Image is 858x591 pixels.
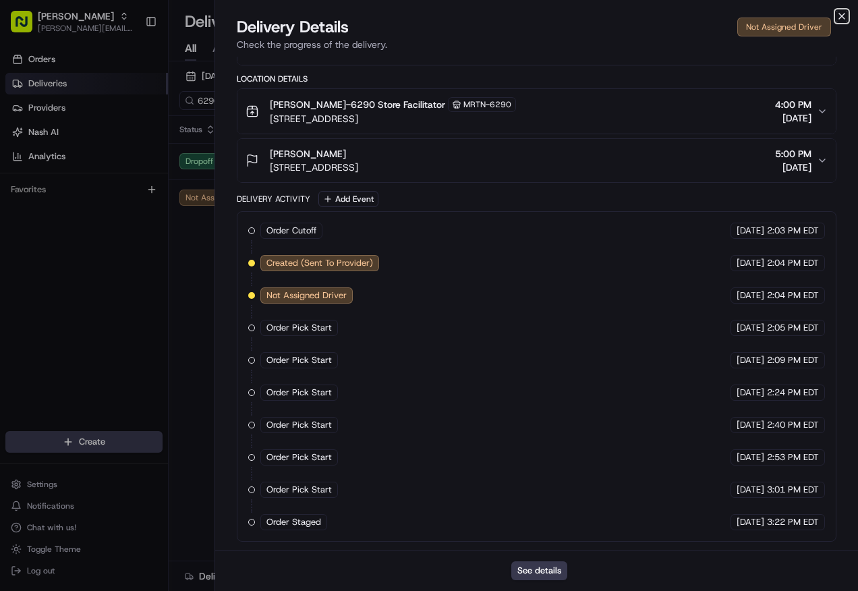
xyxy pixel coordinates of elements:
span: 3:22 PM EDT [767,516,819,528]
div: Start new chat [46,129,221,142]
p: Welcome 👋 [13,54,246,76]
span: API Documentation [127,196,217,209]
span: Knowledge Base [27,196,103,209]
a: 📗Knowledge Base [8,190,109,215]
span: [PERSON_NAME] [270,147,346,161]
span: Not Assigned Driver [266,289,347,302]
span: Order Pick Start [266,354,332,366]
span: 2:03 PM EDT [767,225,819,237]
span: MRTN-6290 [463,99,511,110]
span: [STREET_ADDRESS] [270,161,358,174]
div: Delivery Activity [237,194,310,204]
span: 2:05 PM EDT [767,322,819,334]
span: [DATE] [775,161,811,174]
span: Pylon [134,229,163,239]
p: Check the progress of the delivery. [237,38,836,51]
span: [DATE] [737,354,764,366]
span: [DATE] [737,257,764,269]
span: [DATE] [737,387,764,399]
button: [PERSON_NAME]-6290 Store FacilitatorMRTN-6290[STREET_ADDRESS]4:00 PM[DATE] [237,89,836,134]
img: 1736555255976-a54dd68f-1ca7-489b-9aae-adbdc363a1c4 [13,129,38,153]
span: 2:04 PM EDT [767,257,819,269]
span: 2:40 PM EDT [767,419,819,431]
button: Start new chat [229,133,246,149]
div: Location Details [237,74,836,84]
span: [DATE] [737,516,764,528]
button: See details [511,561,567,580]
span: Order Pick Start [266,419,332,431]
span: 4:00 PM [775,98,811,111]
img: Nash [13,13,40,40]
span: Delivery Details [237,16,349,38]
a: 💻API Documentation [109,190,222,215]
div: We're available if you need us! [46,142,171,153]
span: [DATE] [737,225,764,237]
span: [PERSON_NAME]-6290 Store Facilitator [270,98,445,111]
span: Order Pick Start [266,322,332,334]
div: 📗 [13,197,24,208]
span: [DATE] [775,111,811,125]
span: 3:01 PM EDT [767,484,819,496]
span: [DATE] [737,419,764,431]
span: Order Pick Start [266,387,332,399]
span: Order Pick Start [266,484,332,496]
span: 2:04 PM EDT [767,289,819,302]
span: Created (Sent To Provider) [266,257,373,269]
span: 5:00 PM [775,147,811,161]
a: Powered byPylon [95,228,163,239]
div: 💻 [114,197,125,208]
span: 2:24 PM EDT [767,387,819,399]
span: [DATE] [737,451,764,463]
input: Clear [35,87,223,101]
span: [DATE] [737,322,764,334]
span: Order Staged [266,516,321,528]
button: [PERSON_NAME][STREET_ADDRESS]5:00 PM[DATE] [237,139,836,182]
button: Add Event [318,191,378,207]
span: [STREET_ADDRESS] [270,112,516,125]
span: 2:53 PM EDT [767,451,819,463]
span: 2:09 PM EDT [767,354,819,366]
span: Order Pick Start [266,451,332,463]
span: [DATE] [737,484,764,496]
span: Order Cutoff [266,225,316,237]
span: [DATE] [737,289,764,302]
